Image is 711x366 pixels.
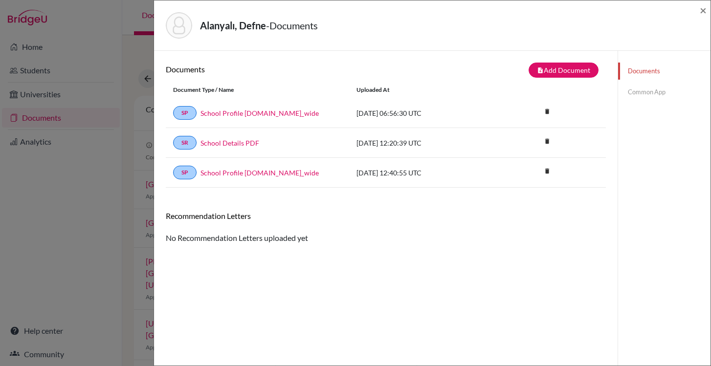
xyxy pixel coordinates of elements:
[166,86,349,94] div: Document Type / Name
[540,106,555,119] a: delete
[349,86,496,94] div: Uploaded at
[349,108,496,118] div: [DATE] 06:56:30 UTC
[618,84,711,101] a: Common App
[700,3,707,17] span: ×
[166,65,386,74] h6: Documents
[200,138,259,148] a: School Details PDF
[173,136,197,150] a: SR
[540,134,555,149] i: delete
[537,67,544,74] i: note_add
[200,108,319,118] a: School Profile [DOMAIN_NAME]_wide
[540,165,555,178] a: delete
[700,4,707,16] button: Close
[540,164,555,178] i: delete
[266,20,318,31] span: - Documents
[173,166,197,179] a: SP
[166,211,606,220] h6: Recommendation Letters
[529,63,599,78] button: note_addAdd Document
[200,20,266,31] strong: Alanyalı, Defne
[200,168,319,178] a: School Profile [DOMAIN_NAME]_wide
[349,168,496,178] div: [DATE] 12:40:55 UTC
[540,104,555,119] i: delete
[618,63,711,80] a: Documents
[166,211,606,244] div: No Recommendation Letters uploaded yet
[173,106,197,120] a: SP
[349,138,496,148] div: [DATE] 12:20:39 UTC
[540,135,555,149] a: delete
